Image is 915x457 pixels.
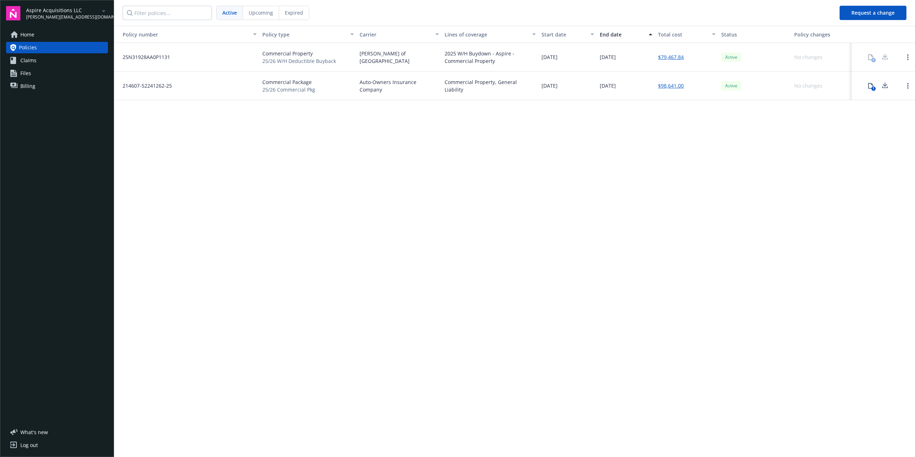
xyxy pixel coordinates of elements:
div: Lines of coverage [445,31,528,38]
button: Carrier [357,26,442,43]
span: Claims [20,55,36,66]
div: Policy changes [794,31,849,38]
span: Commercial Property [262,50,336,57]
span: Active [222,9,237,16]
span: 25N31928AA0P1131 [117,53,170,61]
div: No changes [794,82,822,89]
button: Request a change [840,6,906,20]
span: Home [20,29,34,40]
span: [PERSON_NAME][EMAIL_ADDRESS][DOMAIN_NAME] [26,14,99,20]
button: Aspire Acquisitions LLC[PERSON_NAME][EMAIL_ADDRESS][DOMAIN_NAME]arrowDropDown [26,6,108,20]
span: Aspire Acquisitions LLC [26,6,99,14]
a: Billing [6,80,108,92]
span: Upcoming [249,9,273,16]
a: Open options [904,82,912,90]
button: Total cost [655,26,718,43]
span: [DATE] [600,53,616,61]
a: Files [6,68,108,79]
a: Claims [6,55,108,66]
a: Open options [904,53,912,62]
div: Policy number [117,31,249,38]
a: Home [6,29,108,40]
span: Files [20,68,31,79]
div: Status [721,31,788,38]
a: Policies [6,42,108,53]
span: 214607-52241262-25 [117,82,172,89]
div: Log out [20,439,38,451]
span: Active [724,54,738,60]
button: End date [597,26,655,43]
span: [DATE] [541,53,558,61]
span: Expired [285,9,303,16]
div: 1 [871,87,876,91]
span: [PERSON_NAME] of [GEOGRAPHIC_DATA] [360,50,439,65]
span: Policies [19,42,37,53]
span: 25/26 W/H Deductible Buyback [262,57,336,65]
span: Auto-Owners Insurance Company [360,78,439,93]
div: End date [600,31,644,38]
img: navigator-logo.svg [6,6,20,20]
span: [DATE] [600,82,616,89]
a: $98,641.00 [658,82,684,89]
button: Policy type [259,26,357,43]
button: Status [718,26,791,43]
div: Start date [541,31,586,38]
button: Lines of coverage [442,26,539,43]
div: No changes [794,53,822,61]
div: Toggle SortBy [117,31,249,38]
a: arrowDropDown [99,6,108,15]
div: Carrier [360,31,431,38]
span: 25/26 Commercial Pkg [262,86,315,93]
button: Policy changes [791,26,852,43]
a: $79,467.84 [658,53,684,61]
div: Commercial Property, General Liability [445,78,536,93]
button: Start date [539,26,597,43]
span: [DATE] [541,82,558,89]
span: Commercial Package [262,78,315,86]
input: Filter policies... [123,6,212,20]
button: 1 [864,79,878,93]
span: What ' s new [20,428,48,436]
span: Active [724,83,738,89]
div: Policy type [262,31,346,38]
div: Total cost [658,31,708,38]
span: Billing [20,80,35,92]
button: What's new [6,428,59,436]
div: 2025 W/H Buydown - Aspire - Commercial Property [445,50,536,65]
